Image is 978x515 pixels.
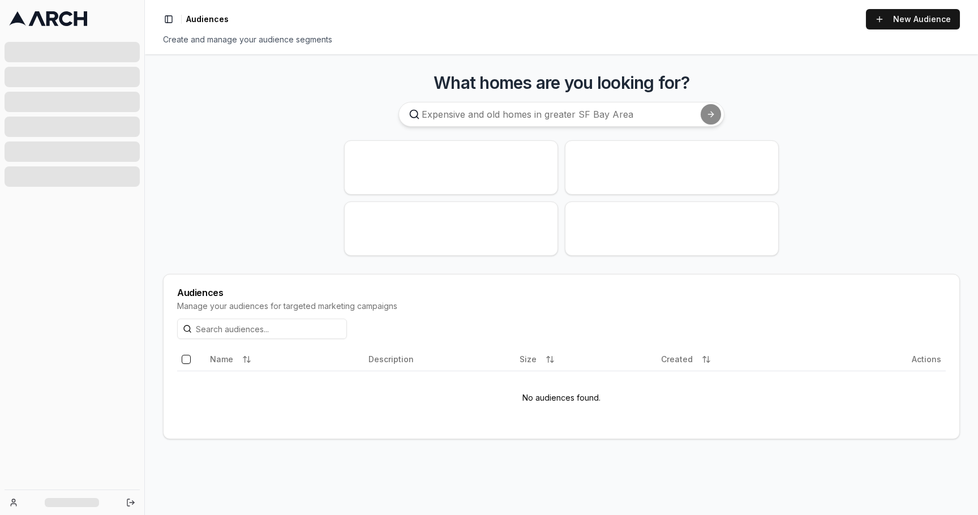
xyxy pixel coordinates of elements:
[177,319,347,339] input: Search audiences...
[177,371,946,425] td: No audiences found.
[839,348,946,371] th: Actions
[866,9,960,29] a: New Audience
[163,72,960,93] h3: What homes are you looking for?
[177,288,946,297] div: Audiences
[364,348,515,371] th: Description
[186,14,229,25] span: Audiences
[661,350,834,368] div: Created
[210,350,359,368] div: Name
[123,495,139,510] button: Log out
[520,350,652,368] div: Size
[163,34,960,45] div: Create and manage your audience segments
[177,301,946,312] div: Manage your audiences for targeted marketing campaigns
[186,14,229,25] nav: breadcrumb
[398,102,724,127] input: Expensive and old homes in greater SF Bay Area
